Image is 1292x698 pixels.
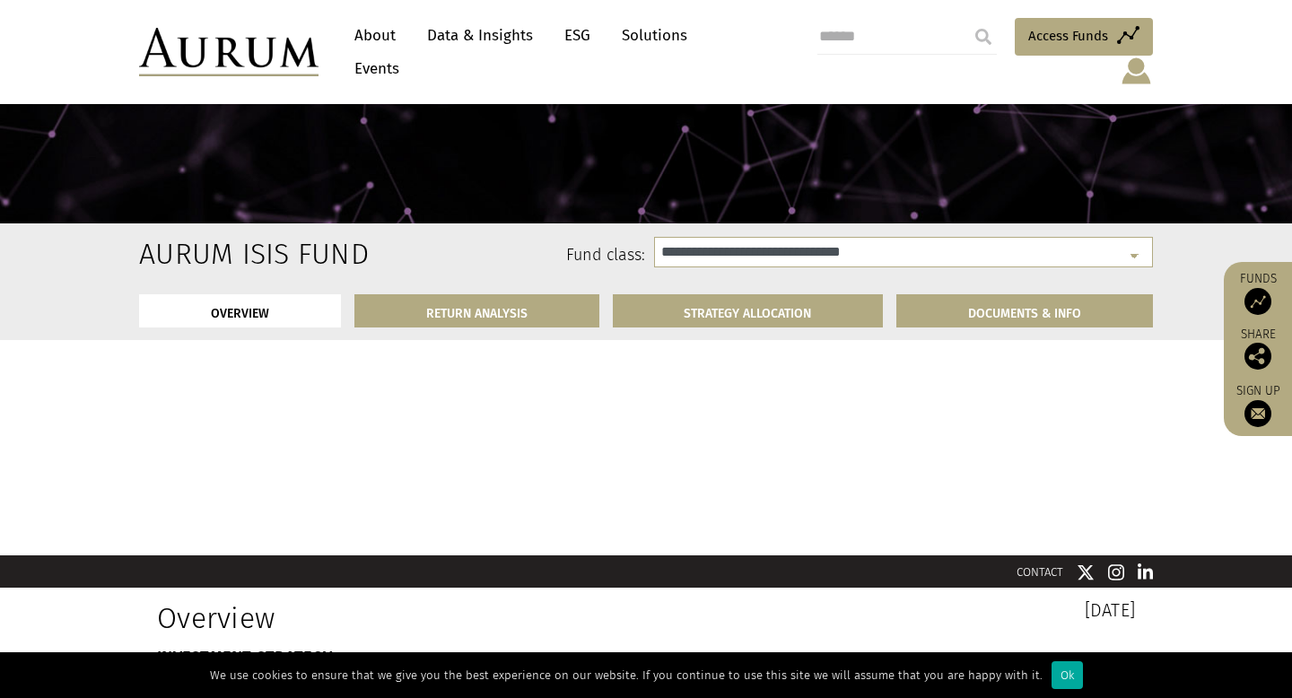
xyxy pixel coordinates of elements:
[1052,661,1083,689] div: Ok
[1138,563,1154,581] img: Linkedin icon
[157,648,332,667] strong: INVESTMENT STRATEGY
[1017,565,1063,579] a: CONTACT
[659,601,1135,619] h3: [DATE]
[1108,563,1124,581] img: Instagram icon
[1077,563,1095,581] img: Twitter icon
[157,601,633,635] h1: Overview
